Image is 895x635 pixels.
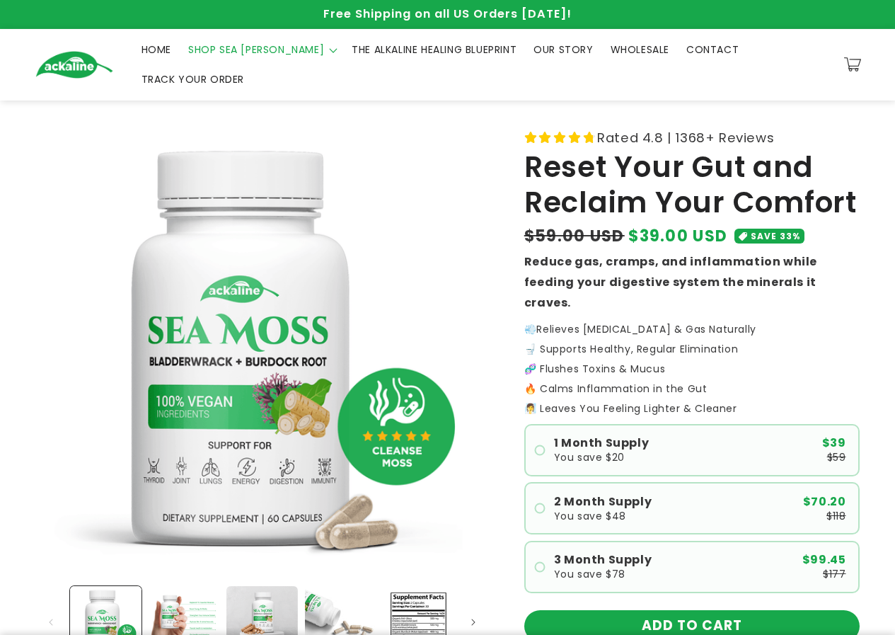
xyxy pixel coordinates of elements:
span: $59 [827,452,846,462]
summary: SHOP SEA [PERSON_NAME] [180,35,343,64]
span: $70.20 [803,496,846,508]
span: OUR STORY [533,43,593,56]
span: SAVE 33% [751,229,800,244]
span: THE ALKALINE HEALING BLUEPRINT [352,43,516,56]
span: CONTACT [686,43,739,56]
span: 2 Month Supply [554,496,652,508]
span: $39.00 USD [628,224,727,248]
span: 3 Month Supply [554,554,652,566]
span: You save $48 [554,511,626,521]
strong: Reduce gas, cramps, and inflammation while feeding your digestive system the minerals it craves. [524,253,817,311]
strong: 💨 [524,322,537,336]
img: Ackaline [35,51,113,79]
a: WHOLESALE [602,35,678,64]
span: SHOP SEA [PERSON_NAME] [188,43,324,56]
span: HOME [142,43,171,56]
a: CONTACT [678,35,747,64]
span: You save $78 [554,569,625,579]
span: Free Shipping on all US Orders [DATE]! [323,6,572,22]
a: HOME [133,35,180,64]
p: Relieves [MEDICAL_DATA] & Gas Naturally 🚽 Supports Healthy, Regular Elimination 🧬 Flushes Toxins ... [524,324,860,394]
span: 1 Month Supply [554,437,649,449]
s: $59.00 USD [524,224,625,248]
a: THE ALKALINE HEALING BLUEPRINT [343,35,525,64]
span: $118 [826,511,845,521]
span: You save $20 [554,452,625,462]
a: TRACK YOUR ORDER [133,64,253,94]
span: Rated 4.8 | 1368+ Reviews [597,126,774,149]
span: $177 [823,569,845,579]
span: $99.45 [802,554,846,566]
span: WHOLESALE [611,43,669,56]
a: OUR STORY [525,35,601,64]
h1: Reset Your Gut and Reclaim Your Comfort [524,149,860,221]
p: 🧖‍♀️ Leaves You Feeling Lighter & Cleaner [524,404,860,413]
span: TRACK YOUR ORDER [142,73,245,86]
span: $39 [822,437,846,449]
